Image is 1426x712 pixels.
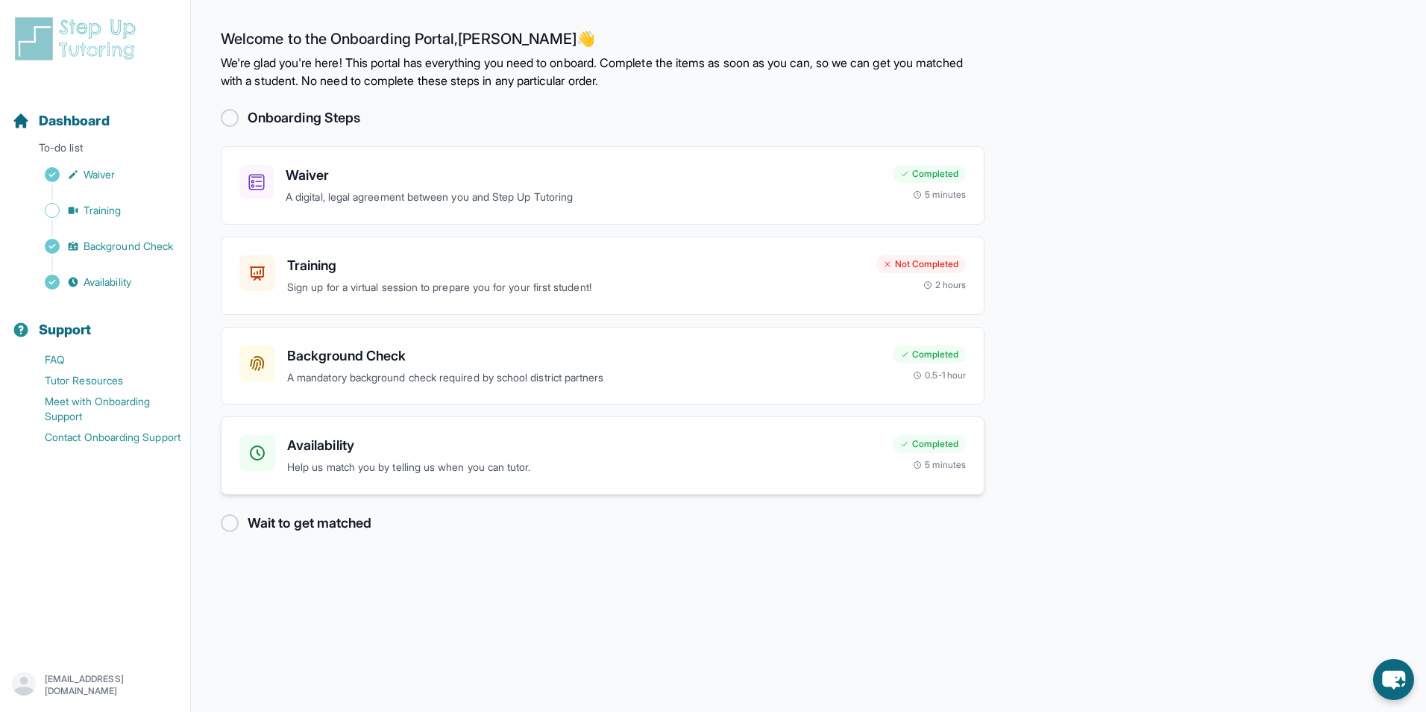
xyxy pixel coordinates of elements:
[221,237,984,315] a: TrainingSign up for a virtual session to prepare you for your first student!Not Completed2 hours
[12,272,190,293] a: Availability
[6,296,184,346] button: Support
[6,87,184,137] button: Dashboard
[221,416,984,495] a: AvailabilityHelp us match you by telling us when you can tutor.Completed5 minutes
[221,146,984,225] a: WaiverA digital, legal agreement between you and Step Up TutoringCompleted5 minutes
[221,327,984,405] a: Background CheckA mandatory background check required by school district partnersCompleted0.5-1 hour
[1373,659,1414,700] button: chat-button
[84,275,131,290] span: Availability
[45,673,178,697] p: [EMAIL_ADDRESS][DOMAIN_NAME]
[287,435,881,456] h3: Availability
[286,189,881,206] p: A digital, legal agreement between you and Step Up Tutoring
[286,165,881,186] h3: Waiver
[12,349,190,370] a: FAQ
[12,164,190,185] a: Waiver
[12,236,190,257] a: Background Check
[12,200,190,221] a: Training
[12,110,110,131] a: Dashboard
[893,435,966,453] div: Completed
[893,165,966,183] div: Completed
[39,110,110,131] span: Dashboard
[39,319,92,340] span: Support
[913,189,966,201] div: 5 minutes
[287,346,881,366] h3: Background Check
[12,672,178,699] button: [EMAIL_ADDRESS][DOMAIN_NAME]
[287,369,881,387] p: A mandatory background check required by school district partners
[913,369,966,381] div: 0.5-1 hour
[248,513,371,534] h2: Wait to get matched
[84,203,122,218] span: Training
[248,107,360,128] h2: Onboarding Steps
[287,459,881,476] p: Help us match you by telling us when you can tutor.
[221,54,984,90] p: We're glad you're here! This portal has everything you need to onboard. Complete the items as soo...
[84,239,173,254] span: Background Check
[893,346,966,363] div: Completed
[12,15,145,63] img: logo
[84,167,115,182] span: Waiver
[221,30,984,54] h2: Welcome to the Onboarding Portal, [PERSON_NAME] 👋
[923,279,967,291] div: 2 hours
[287,279,864,296] p: Sign up for a virtual session to prepare you for your first student!
[913,459,966,471] div: 5 minutes
[6,140,184,161] p: To-do list
[12,391,190,427] a: Meet with Onboarding Support
[12,370,190,391] a: Tutor Resources
[876,255,966,273] div: Not Completed
[287,255,864,276] h3: Training
[12,427,190,448] a: Contact Onboarding Support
